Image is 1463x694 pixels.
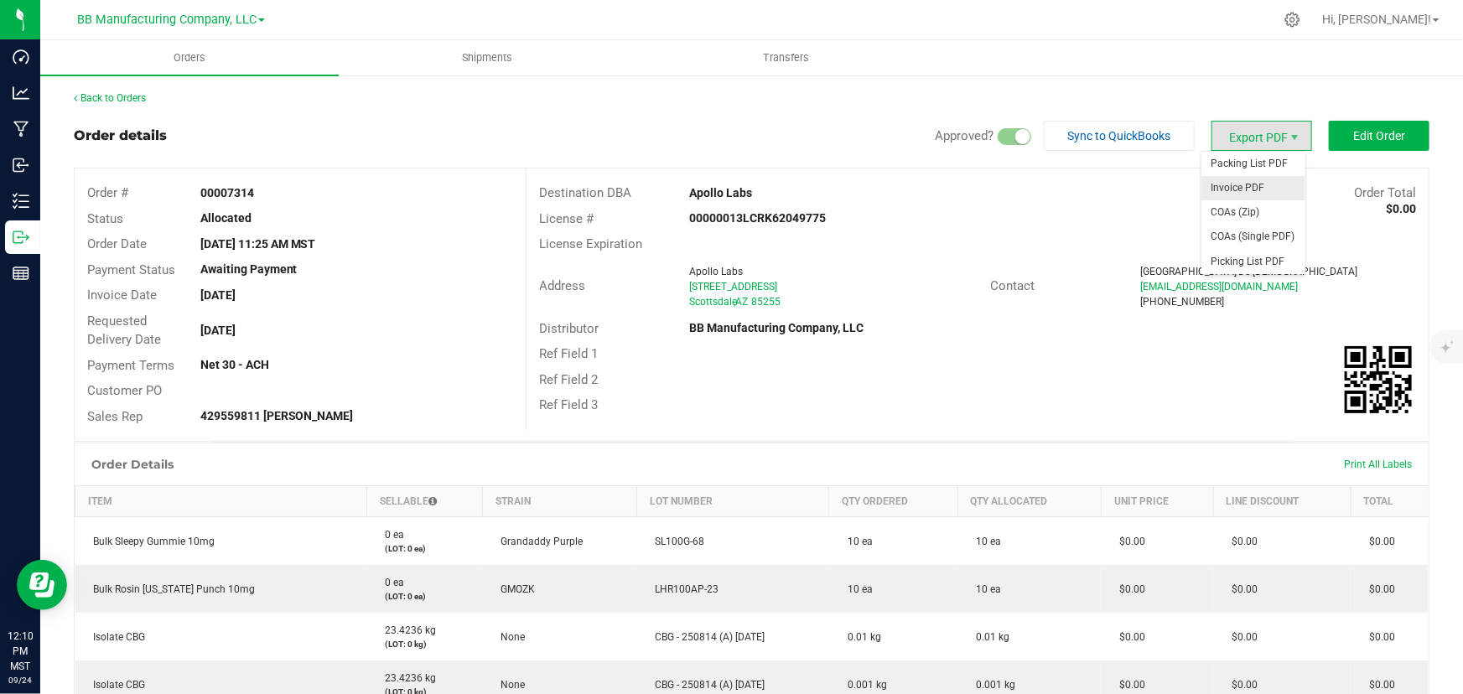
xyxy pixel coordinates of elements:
[839,536,873,547] span: 10 ea
[8,674,33,686] p: 09/24
[968,536,1001,547] span: 10 ea
[1213,486,1351,517] th: Line Discount
[752,296,781,308] span: 85255
[482,486,636,517] th: Strain
[440,50,536,65] span: Shipments
[539,372,598,387] span: Ref Field 2
[377,529,405,541] span: 0 ea
[86,583,256,595] span: Bulk Rosin [US_STATE] Punch 10mg
[377,672,437,684] span: 23.4236 kg
[1211,121,1312,151] span: Export PDF
[377,542,473,555] p: (LOT: 0 ea)
[636,486,829,517] th: Lot Number
[1354,185,1416,200] span: Order Total
[1140,296,1224,308] span: [PHONE_NUMBER]
[200,358,269,371] strong: Net 30 - ACH
[13,49,29,65] inline-svg: Dashboard
[87,185,128,200] span: Order #
[968,631,1009,643] span: 0.01 kg
[1223,631,1258,643] span: $0.00
[646,583,719,595] span: LHR100AP-23
[1201,152,1305,176] span: Packing List PDF
[1329,121,1429,151] button: Edit Order
[539,185,631,200] span: Destination DBA
[839,583,873,595] span: 10 ea
[690,266,744,277] span: Apollo Labs
[13,193,29,210] inline-svg: Inventory
[1140,266,1237,277] span: [GEOGRAPHIC_DATA]
[1361,631,1395,643] span: $0.00
[367,486,483,517] th: Sellable
[1101,486,1213,517] th: Unit Price
[86,631,146,643] span: Isolate CBG
[957,486,1101,517] th: Qty Allocated
[1351,486,1429,517] th: Total
[1238,266,1357,277] span: De [DEMOGRAPHIC_DATA]
[968,583,1001,595] span: 10 ea
[200,262,298,276] strong: Awaiting Payment
[492,536,583,547] span: Grandaddy Purple
[736,296,749,308] span: AZ
[492,679,525,691] span: None
[690,321,864,334] strong: BB Manufacturing Company, LLC
[13,229,29,246] inline-svg: Outbound
[968,679,1015,691] span: 0.001 kg
[839,631,881,643] span: 0.01 kg
[1111,536,1145,547] span: $0.00
[151,50,228,65] span: Orders
[200,211,252,225] strong: Allocated
[87,313,161,348] span: Requested Delivery Date
[1201,200,1305,225] li: COAs (Zip)
[990,278,1035,293] span: Contact
[200,186,254,199] strong: 00007314
[74,126,167,146] div: Order details
[87,262,175,277] span: Payment Status
[8,629,33,674] p: 12:10 PM MST
[539,236,642,251] span: License Expiration
[1111,631,1145,643] span: $0.00
[539,397,598,412] span: Ref Field 3
[86,679,146,691] span: Isolate CBG
[539,278,585,293] span: Address
[1201,176,1305,200] li: Invoice PDF
[87,211,123,226] span: Status
[87,383,162,398] span: Customer PO
[91,458,174,471] h1: Order Details
[839,679,887,691] span: 0.001 kg
[1322,13,1431,26] span: Hi, [PERSON_NAME]!
[40,40,339,75] a: Orders
[200,288,236,302] strong: [DATE]
[17,560,67,610] iframe: Resource center
[690,211,827,225] strong: 00000013LCRK62049775
[1345,346,1412,413] qrcode: 00007314
[935,128,993,143] span: Approved?
[829,486,957,517] th: Qty Ordered
[539,321,599,336] span: Distributor
[740,50,832,65] span: Transfers
[339,40,637,75] a: Shipments
[87,287,157,303] span: Invoice Date
[1361,583,1395,595] span: $0.00
[74,92,146,104] a: Back to Orders
[77,13,257,27] span: BB Manufacturing Company, LLC
[1111,679,1145,691] span: $0.00
[539,346,598,361] span: Ref Field 1
[690,186,753,199] strong: Apollo Labs
[86,536,215,547] span: Bulk Sleepy Gummie 10mg
[1353,129,1405,142] span: Edit Order
[1223,583,1258,595] span: $0.00
[1345,346,1412,413] img: Scan me!
[492,583,535,595] span: GMOZK
[646,536,704,547] span: SL100G-68
[377,624,437,636] span: 23.4236 kg
[1223,536,1258,547] span: $0.00
[87,409,143,424] span: Sales Rep
[377,590,473,603] p: (LOT: 0 ea)
[636,40,935,75] a: Transfers
[13,121,29,137] inline-svg: Manufacturing
[646,679,765,691] span: CBG - 250814 (A) [DATE]
[87,358,174,373] span: Payment Terms
[377,638,473,650] p: (LOT: 0 kg)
